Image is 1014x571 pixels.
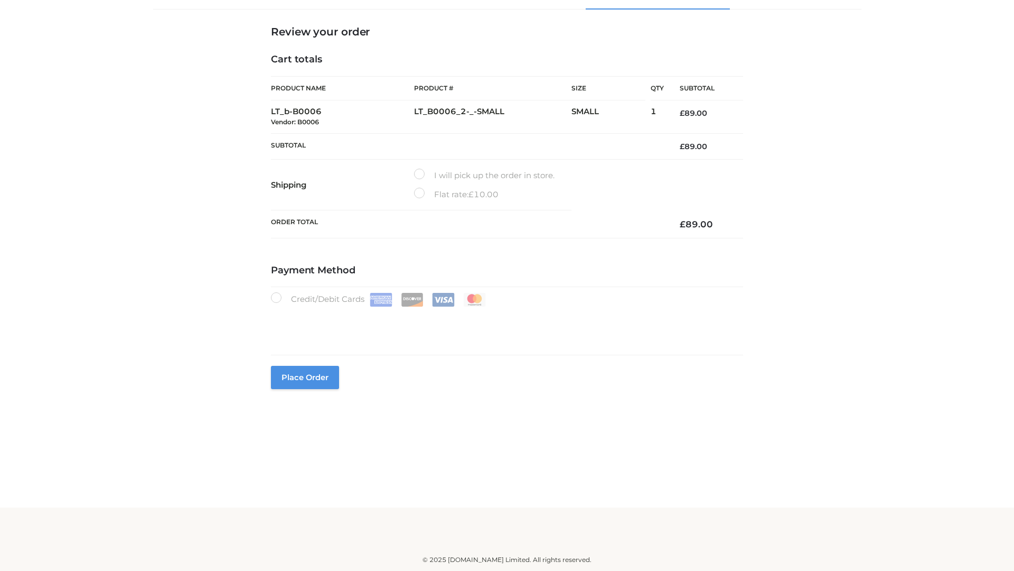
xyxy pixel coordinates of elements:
span: £ [680,142,684,151]
span: £ [680,219,686,229]
small: Vendor: B0006 [271,118,319,126]
label: Flat rate: [414,188,499,201]
th: Subtotal [664,77,743,100]
h3: Review your order [271,25,743,38]
th: Product Name [271,76,414,100]
span: £ [468,189,474,199]
img: Visa [432,293,455,307]
img: Amex [370,293,392,307]
th: Size [571,77,645,100]
bdi: 89.00 [680,108,707,118]
span: £ [680,108,684,118]
td: 1 [651,100,664,134]
img: Mastercard [463,293,486,307]
td: LT_b-B0006 [271,100,414,134]
img: Discover [401,293,424,307]
iframe: Secure payment input frame [269,305,741,343]
bdi: 10.00 [468,189,499,199]
label: Credit/Debit Cards [271,292,487,307]
button: Place order [271,366,339,389]
td: SMALL [571,100,651,134]
label: I will pick up the order in store. [414,169,555,182]
td: LT_B0006_2-_-SMALL [414,100,571,134]
th: Order Total [271,210,664,238]
bdi: 89.00 [680,142,707,151]
bdi: 89.00 [680,219,713,229]
div: © 2025 [DOMAIN_NAME] Limited. All rights reserved. [157,555,857,565]
th: Qty [651,76,664,100]
h4: Cart totals [271,54,743,66]
th: Product # [414,76,571,100]
th: Subtotal [271,133,664,159]
th: Shipping [271,160,414,210]
h4: Payment Method [271,265,743,277]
